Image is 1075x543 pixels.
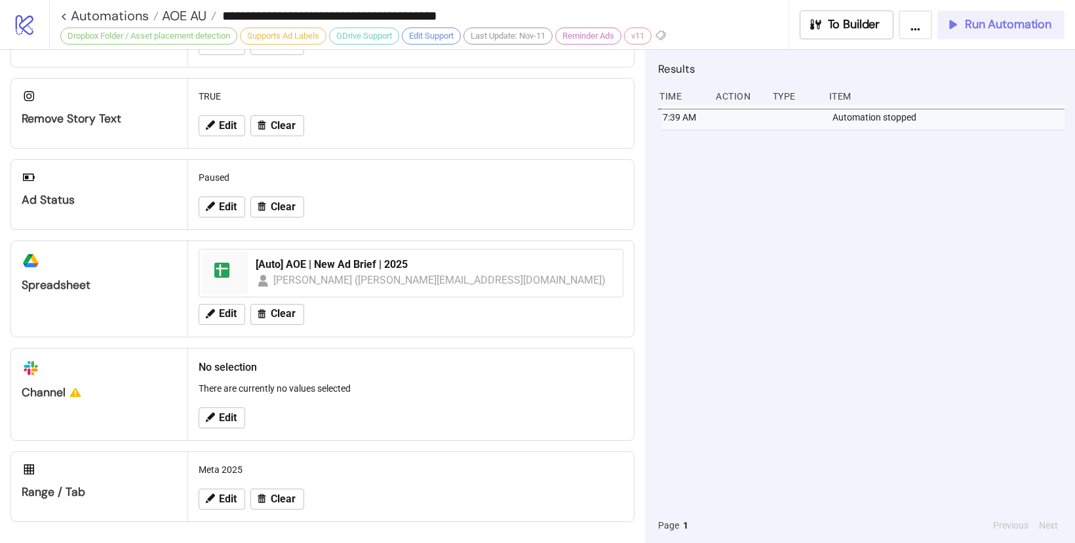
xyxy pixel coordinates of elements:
div: 7:39 AM [661,105,709,130]
span: AOE AU [159,7,206,24]
a: AOE AU [159,9,216,22]
div: Action [714,84,762,109]
div: Range / Tab [22,485,177,500]
div: Last Update: Nov-11 [463,28,553,45]
div: Meta 2025 [193,457,629,482]
span: Edit [219,308,237,320]
div: Channel [22,385,177,400]
button: 1 [679,518,692,533]
div: Dropbox Folder / Asset placement detection [60,28,237,45]
div: Automation stopped [831,105,1068,130]
button: Edit [199,197,245,217]
div: [Auto] AOE | New Ad Brief | 2025 [256,257,615,272]
a: < Automations [60,9,159,22]
h2: Results [658,60,1065,77]
div: Reminder Ads [555,28,621,45]
button: Clear [250,197,304,217]
button: Clear [250,489,304,510]
button: Edit [199,304,245,325]
button: Edit [199,489,245,510]
div: Item [828,84,1065,109]
button: Previous [989,518,1032,533]
div: Paused [193,165,629,190]
span: To Builder [828,17,880,32]
button: Clear [250,304,304,325]
button: Edit [199,407,245,428]
span: Page [658,518,679,533]
span: Clear [271,120,296,132]
p: There are currently no values selected [199,381,623,396]
span: Clear [271,493,296,505]
div: Type [772,84,819,109]
span: Clear [271,308,296,320]
h2: No selection [199,359,623,375]
button: To Builder [800,10,894,39]
span: Edit [219,120,237,132]
div: Time [658,84,705,109]
div: Remove Story Text [22,111,177,126]
span: Edit [219,493,237,505]
div: Supports Ad Labels [240,28,326,45]
button: Edit [199,115,245,136]
span: Clear [271,201,296,213]
div: Edit Support [402,28,461,45]
button: Clear [250,115,304,136]
div: TRUE [193,84,629,109]
button: ... [899,10,932,39]
span: Run Automation [965,17,1051,32]
div: GDrive Support [329,28,399,45]
div: [PERSON_NAME] ([PERSON_NAME][EMAIL_ADDRESS][DOMAIN_NAME]) [273,272,606,288]
div: Ad Status [22,193,177,208]
div: Spreadsheet [22,278,177,293]
div: v11 [624,28,652,45]
span: Edit [219,412,237,424]
button: Run Automation [937,10,1065,39]
button: Next [1035,518,1062,533]
span: Edit [219,201,237,213]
